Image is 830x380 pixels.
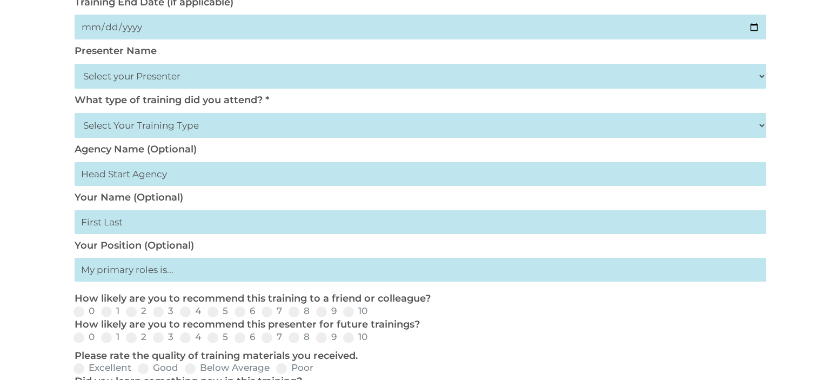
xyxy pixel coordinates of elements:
label: Excellent [73,363,131,372]
p: How likely are you to recommend this presenter for future trainings? [75,318,761,331]
label: What type of training did you attend? * [75,94,269,106]
label: 3 [153,332,173,342]
label: Good [138,363,178,372]
label: 5 [207,332,228,342]
input: Head Start Agency [75,162,766,186]
input: My primary roles is... [75,258,766,282]
label: 8 [289,332,310,342]
label: 1 [101,332,119,342]
input: First Last [75,210,766,234]
label: 4 [180,332,201,342]
label: 6 [235,306,255,316]
label: 6 [235,332,255,342]
label: Poor [276,363,313,372]
label: Presenter Name [75,45,157,57]
label: 8 [289,306,310,316]
label: 9 [316,332,337,342]
label: Agency Name (Optional) [75,143,197,155]
label: 10 [343,306,367,316]
label: Your Name (Optional) [75,191,183,203]
label: Below Average [185,363,270,372]
p: Please rate the quality of training materials you received. [75,350,761,363]
label: Your Position (Optional) [75,239,194,251]
label: 3 [153,306,173,316]
label: 7 [262,332,282,342]
label: 2 [126,332,146,342]
label: 1 [101,306,119,316]
label: 4 [180,306,201,316]
label: 7 [262,306,282,316]
p: How likely are you to recommend this training to a friend or colleague? [75,292,761,305]
label: 0 [73,306,95,316]
label: 0 [73,332,95,342]
label: 2 [126,306,146,316]
label: 9 [316,306,337,316]
label: 5 [207,306,228,316]
label: 10 [343,332,367,342]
